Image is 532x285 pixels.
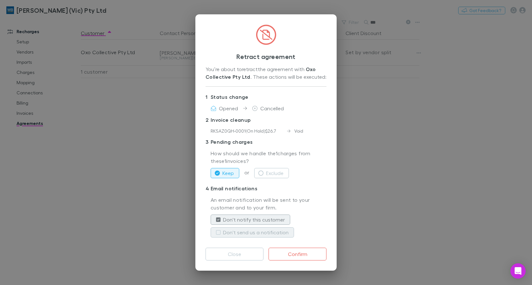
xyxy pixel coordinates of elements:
button: Confirm [269,248,326,260]
span: or [239,169,254,175]
div: 1 [206,93,211,101]
h3: Retract agreement [206,53,326,60]
span: Cancelled [260,105,284,111]
div: Void [287,128,303,134]
label: Don't send us a notification [223,229,289,236]
div: 4 [206,185,211,192]
div: RKSAZ0QH-0001 ( On Hold ) $26.7 [211,128,287,134]
div: 2 [206,116,211,124]
div: Open Intercom Messenger [510,263,526,279]
p: Pending charges [206,137,326,147]
span: Opened [219,105,238,111]
div: 3 [206,138,211,146]
p: How should we handle the 1 charges from these 1 invoices? [211,150,326,165]
img: CircledFileSlash.svg [256,25,276,45]
button: Exclude [254,168,289,178]
button: Don't notify this customer [211,215,290,225]
label: Don't notify this customer [223,216,285,223]
p: Status change [206,92,326,102]
p: An email notification will be sent to your customer and to your firm. [211,196,326,212]
div: You’re about to retract the agreement with . These actions will be executed: [206,65,326,81]
button: Don't send us a notification [211,227,294,237]
p: Email notifications [206,183,326,194]
p: Invoice cleanup [206,115,326,125]
button: Keep [211,168,239,178]
button: Close [206,248,263,260]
